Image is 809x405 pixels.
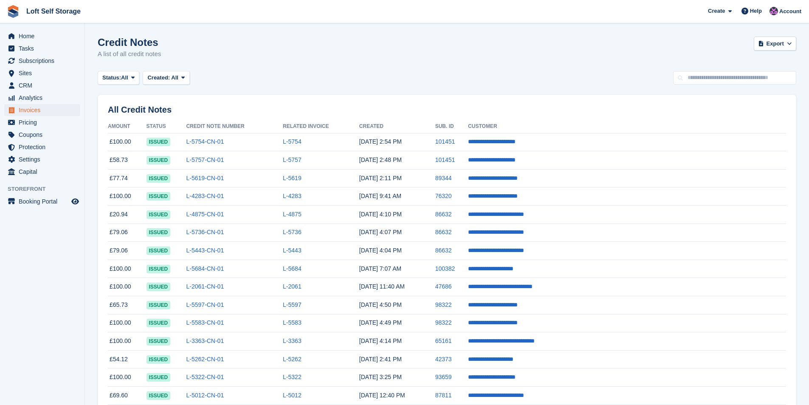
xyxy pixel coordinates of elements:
[108,242,147,260] td: £79.06
[186,193,224,199] a: L-4283-CN-01
[98,37,161,48] h1: Credit Notes
[186,211,224,218] a: L-4875-CN-01
[4,30,80,42] a: menu
[283,374,302,380] a: L-5322
[19,104,70,116] span: Invoices
[186,138,224,145] a: L-5754-CN-01
[147,283,171,291] span: issued
[147,174,171,183] span: issued
[359,374,402,380] time: 2025-07-25 14:25:55 UTC
[283,175,302,181] a: L-5619
[283,356,302,363] a: L-5262
[435,175,452,181] a: 89344
[98,71,139,85] button: Status: All
[359,283,405,290] time: 2025-08-06 10:40:27 UTC
[4,55,80,67] a: menu
[108,105,786,115] h2: All Credit Notes
[19,92,70,104] span: Analytics
[186,392,224,399] a: L-5012-CN-01
[147,210,171,219] span: issued
[102,74,121,82] span: Status:
[359,229,402,235] time: 2025-08-12 15:07:35 UTC
[283,120,359,133] th: Related Invoice
[108,133,147,151] td: £100.00
[435,193,452,199] a: 76320
[108,187,147,206] td: £100.00
[19,30,70,42] span: Home
[8,185,85,193] span: Storefront
[186,283,224,290] a: L-2061-CN-01
[4,129,80,141] a: menu
[283,156,302,163] a: L-5757
[359,175,402,181] time: 2025-08-14 13:11:46 UTC
[147,228,171,237] span: issued
[359,156,402,163] time: 2025-08-21 13:48:35 UTC
[468,120,786,133] th: Customer
[108,169,147,187] td: £77.74
[108,368,147,387] td: £100.00
[283,392,302,399] a: L-5012
[186,247,224,254] a: L-5443-CN-01
[359,301,402,308] time: 2025-07-30 15:50:51 UTC
[283,211,302,218] a: L-4875
[435,156,455,163] a: 101451
[19,153,70,165] span: Settings
[4,104,80,116] a: menu
[435,283,452,290] a: 47686
[435,337,452,344] a: 65161
[186,374,224,380] a: L-5322-CN-01
[359,247,402,254] time: 2025-08-12 15:04:48 UTC
[147,265,171,273] span: issued
[283,319,302,326] a: L-5583
[4,141,80,153] a: menu
[19,67,70,79] span: Sites
[19,79,70,91] span: CRM
[359,356,402,363] time: 2025-07-28 13:41:40 UTC
[108,387,147,405] td: £69.60
[147,373,171,382] span: issued
[750,7,762,15] span: Help
[435,247,452,254] a: 86632
[359,337,402,344] time: 2025-07-28 15:14:35 UTC
[108,206,147,224] td: £20.94
[19,116,70,128] span: Pricing
[19,55,70,67] span: Subscriptions
[435,211,452,218] a: 86632
[186,337,224,344] a: L-3363-CN-01
[147,337,171,346] span: issued
[359,211,402,218] time: 2025-08-12 15:10:17 UTC
[4,92,80,104] a: menu
[108,296,147,314] td: £65.73
[147,156,171,164] span: issued
[147,355,171,364] span: issued
[4,42,80,54] a: menu
[4,116,80,128] a: menu
[19,42,70,54] span: Tasks
[435,120,468,133] th: Sub. ID
[779,7,801,16] span: Account
[283,301,302,308] a: L-5597
[283,337,302,344] a: L-3363
[108,120,147,133] th: Amount
[435,229,452,235] a: 86632
[19,141,70,153] span: Protection
[754,37,796,51] button: Export
[4,79,80,91] a: menu
[359,319,402,326] time: 2025-07-30 15:49:25 UTC
[359,392,405,399] time: 2025-07-08 11:40:07 UTC
[283,265,302,272] a: L-5684
[19,129,70,141] span: Coupons
[108,224,147,242] td: £79.06
[359,193,401,199] time: 2025-08-14 08:41:19 UTC
[70,196,80,207] a: Preview store
[767,40,784,48] span: Export
[108,332,147,351] td: £100.00
[435,392,452,399] a: 87811
[108,278,147,296] td: £100.00
[147,120,186,133] th: Status
[147,74,170,81] span: Created:
[147,391,171,400] span: issued
[283,138,302,145] a: L-5754
[186,319,224,326] a: L-5583-CN-01
[283,247,302,254] a: L-5443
